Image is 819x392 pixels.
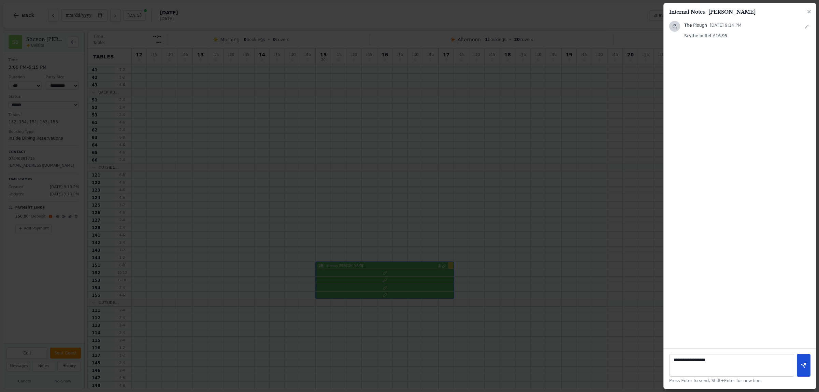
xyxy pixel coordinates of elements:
h2: Internal Notes - [PERSON_NAME] [669,9,810,15]
button: Add note (Enter) [797,354,810,377]
p: Press Enter to send, Shift+Enter for new line [669,378,810,383]
span: The Plough [684,23,707,28]
p: Scythe buffet £16,95 [684,33,810,39]
time: [DATE] 9:14 PM [710,23,742,28]
button: Edit note [804,21,810,32]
